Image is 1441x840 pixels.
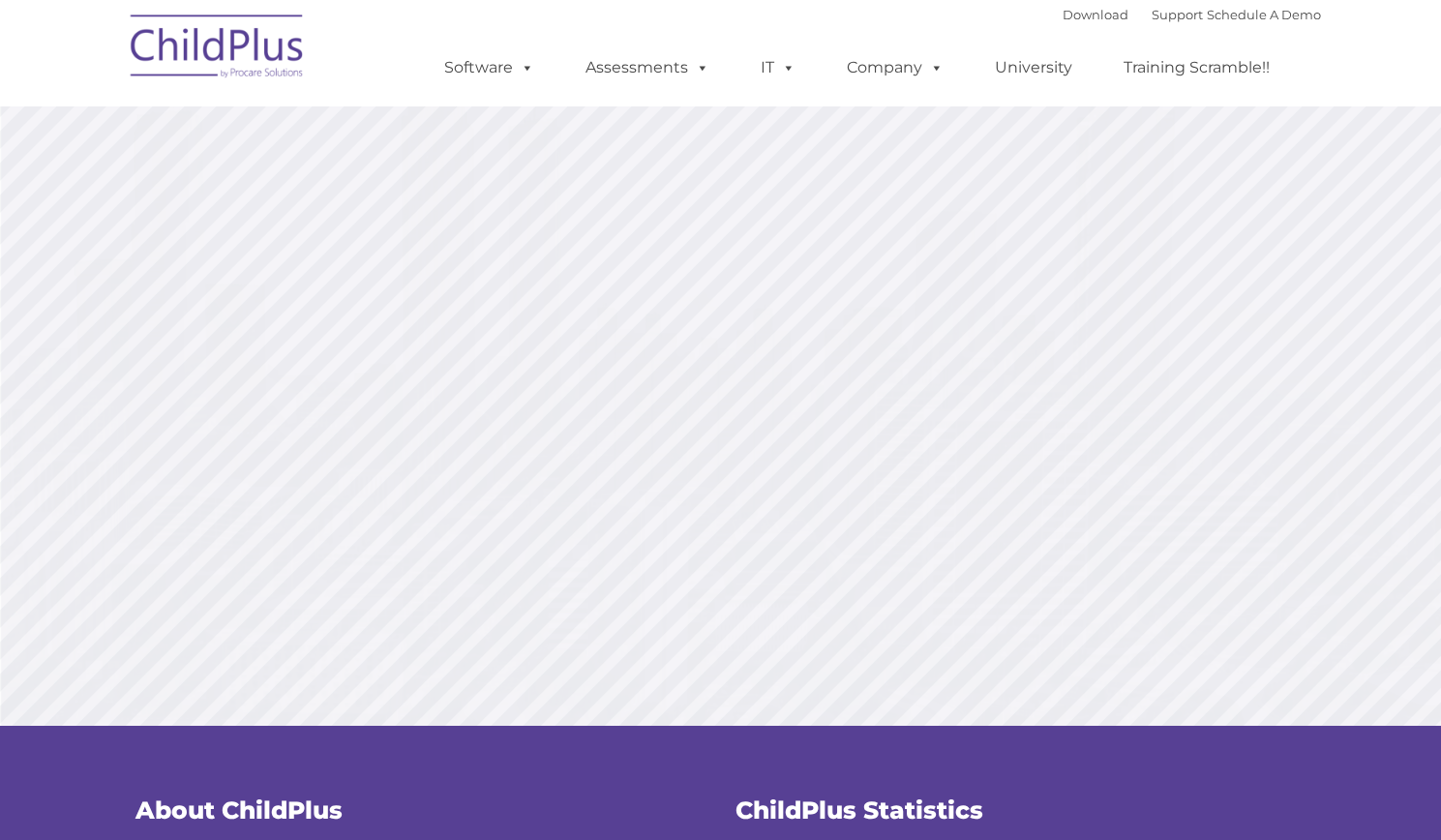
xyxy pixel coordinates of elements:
a: IT [741,48,815,87]
a: Company [827,48,963,87]
a: Download [1063,7,1128,22]
span: About ChildPlus [135,795,343,825]
a: Learn More [979,401,1217,465]
a: Schedule A Demo [1207,7,1321,22]
img: ChildPlus by Procare Solutions [121,1,315,98]
a: Software [425,48,554,87]
span: ChildPlus Statistics [736,795,983,825]
a: Support [1152,7,1203,22]
a: Assessments [566,48,729,87]
font: | [1063,7,1321,22]
a: University [976,48,1092,87]
a: Training Scramble!! [1104,48,1289,87]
